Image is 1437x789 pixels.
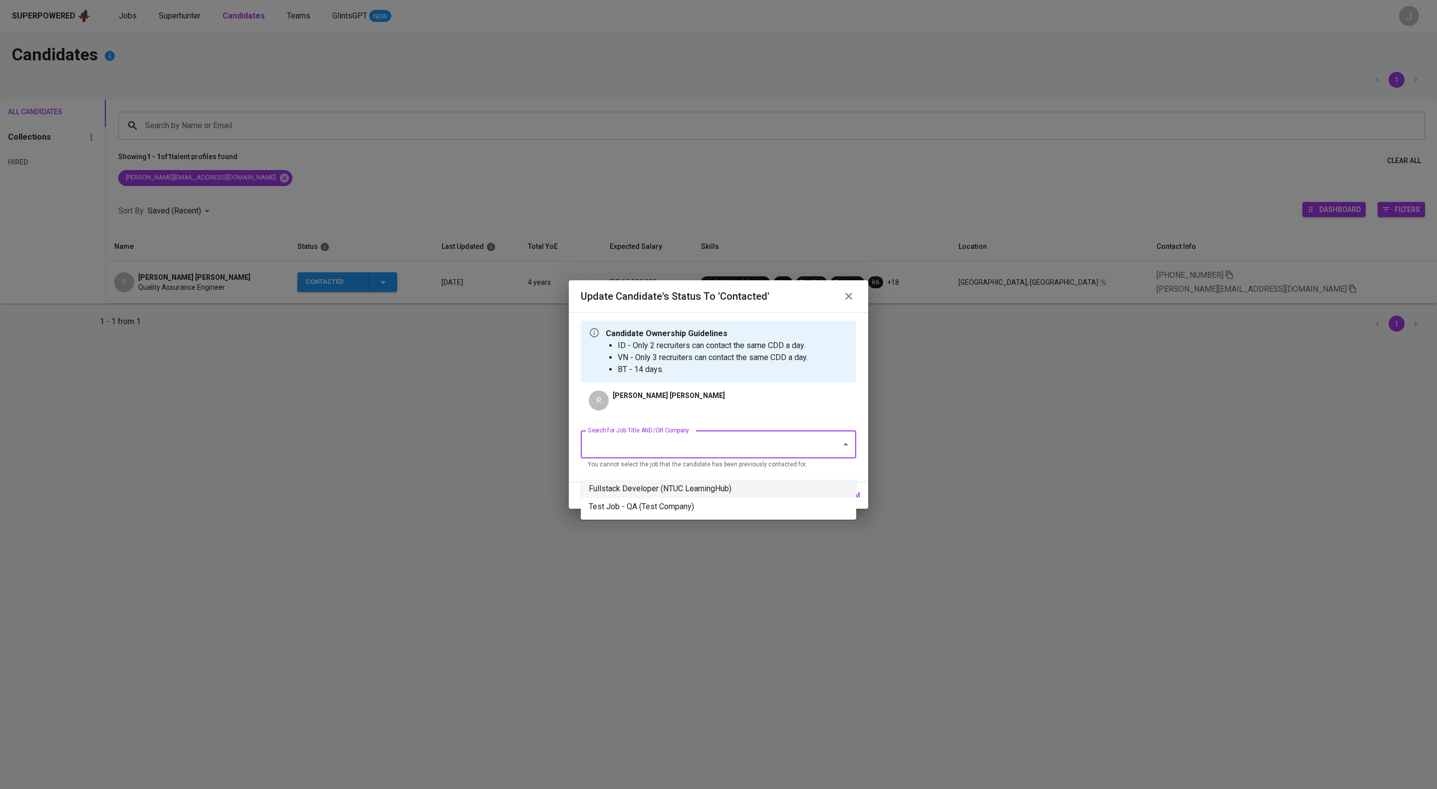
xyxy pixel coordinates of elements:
[588,460,849,470] p: You cannot select the job that the candidate has been previously contacted for.
[618,364,808,376] li: BT - 14 days.
[581,480,856,498] li: Fullstack Developer (NTUC LearningHub)
[581,288,769,304] h6: Update Candidate's Status to 'Contacted'
[581,498,856,516] li: Test Job - QA (Test Company)
[613,391,725,400] p: [PERSON_NAME] [PERSON_NAME]
[618,340,808,352] li: ID - Only 2 recruiters can contact the same CDD a day.
[618,352,808,364] li: VN - Only 3 recruiters can contact the same CDD a day.
[589,391,609,410] div: R
[839,437,853,451] button: Close
[606,328,808,340] p: Candidate Ownership Guidelines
